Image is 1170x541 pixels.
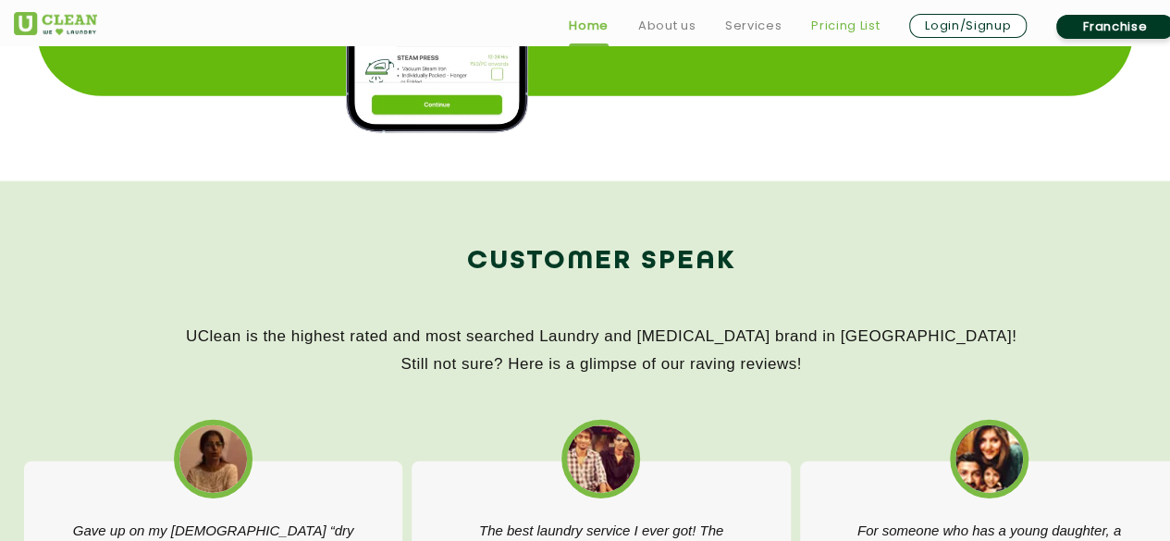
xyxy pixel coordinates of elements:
img: best laundry nearme [179,425,247,493]
a: Pricing List [811,15,880,37]
img: UClean Laundry and Dry Cleaning [14,12,97,35]
a: Services [725,15,782,37]
a: Login/Signup [909,14,1027,38]
img: best dry cleaning near me [567,425,634,493]
img: affordable dry cleaning [955,425,1023,493]
a: Home [569,15,609,37]
a: About us [638,15,696,37]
